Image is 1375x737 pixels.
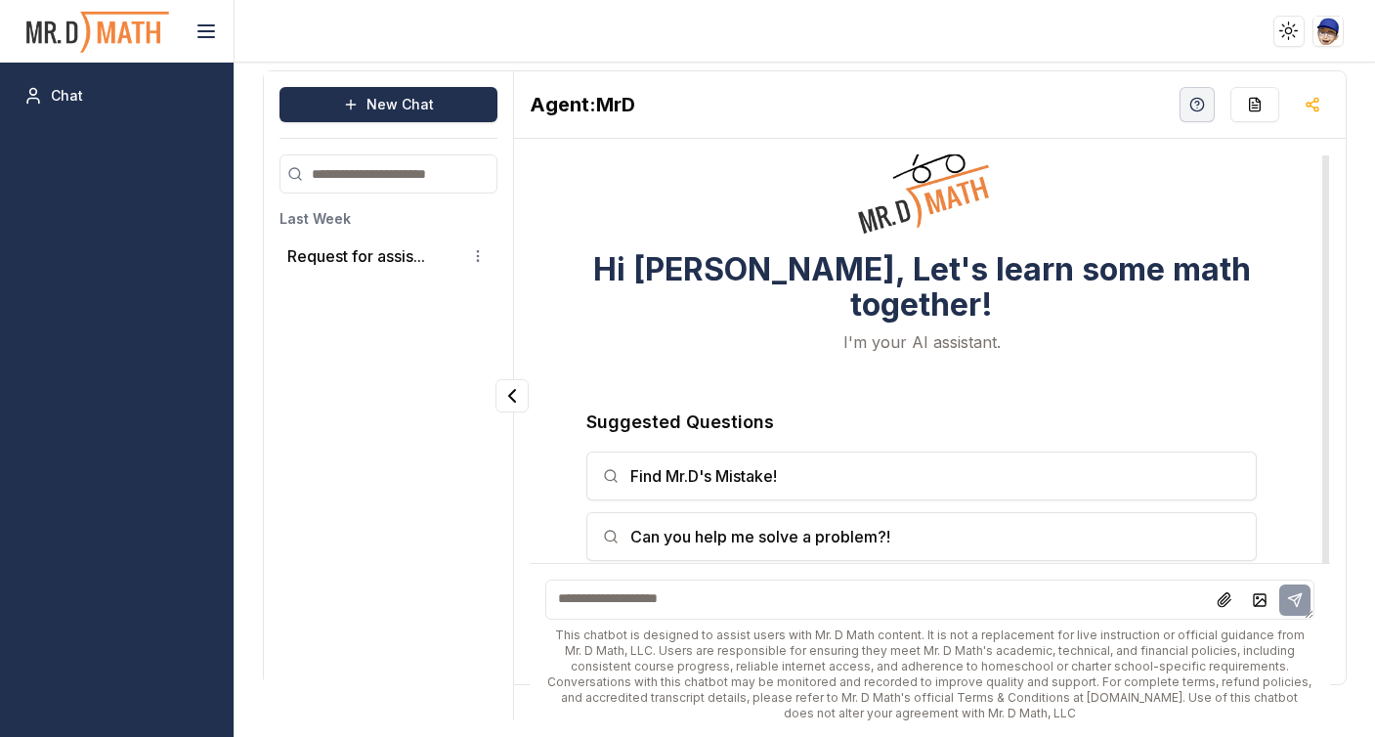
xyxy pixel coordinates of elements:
[586,409,1257,436] h3: Suggested Questions
[545,628,1314,721] div: This chatbot is designed to assist users with Mr. D Math content. It is not a replacement for liv...
[1314,17,1343,45] img: ACg8ocIO2841Mozcr1gHaM9IgppFxCZO92R4mcj8c4yRSndqSay5Yao=s96-c
[466,244,490,268] button: Conversation options
[16,78,218,113] a: Chat
[586,452,1257,500] button: Find Mr.D's Mistake!
[530,91,635,118] h2: MrD
[530,252,1314,323] h3: Hi [PERSON_NAME], Let's learn some math together!
[1230,87,1279,122] button: Re-Fill Questions
[586,512,1257,561] button: Can you help me solve a problem?!
[287,244,425,268] button: Request for assis...
[24,6,171,58] img: PromptOwl
[495,379,529,412] button: Collapse panel
[279,87,497,122] button: New Chat
[843,330,1001,354] p: I'm your AI assistant.
[51,86,83,106] span: Chat
[1180,87,1215,122] button: Help Videos
[279,209,497,229] h3: Last Week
